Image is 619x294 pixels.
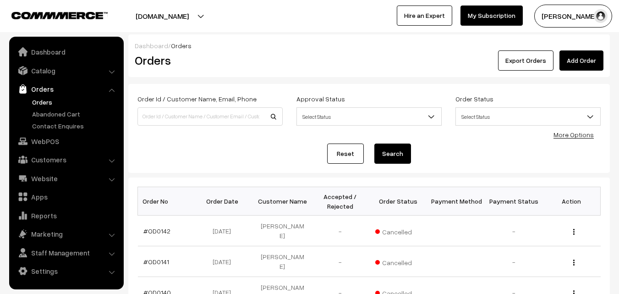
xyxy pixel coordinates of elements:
a: Hire an Expert [397,6,452,26]
th: Order Date [196,187,253,216]
td: [DATE] [196,246,253,277]
label: Order Status [455,94,493,104]
a: Add Order [559,50,603,71]
a: Contact Enquires [30,121,121,131]
a: Staff Management [11,244,121,261]
span: Select Status [455,107,601,126]
button: Search [374,144,411,164]
a: Customers [11,151,121,168]
a: WebPOS [11,133,121,150]
a: Orders [30,97,121,107]
td: - [311,246,369,277]
td: - [485,216,542,246]
a: Reset [327,144,364,164]
h2: Orders [135,53,282,67]
span: Orders [171,42,192,50]
a: Apps [11,189,121,205]
a: Abandoned Cart [30,109,121,119]
label: Approval Status [296,94,345,104]
td: - [311,216,369,246]
a: #OD0141 [143,258,169,266]
img: Menu [573,229,575,235]
a: Dashboard [135,42,168,50]
td: [PERSON_NAME] [253,216,311,246]
img: Menu [573,260,575,266]
a: #OD0142 [143,227,170,235]
a: Dashboard [11,44,121,60]
a: Settings [11,263,121,279]
button: [PERSON_NAME] [534,5,612,28]
th: Order No [138,187,196,216]
a: More Options [553,131,594,139]
a: Reports [11,207,121,224]
img: COMMMERCE [11,12,108,19]
a: Website [11,170,121,187]
th: Customer Name [253,187,311,216]
th: Order Status [369,187,427,216]
span: Select Status [297,109,441,125]
span: Select Status [296,107,442,126]
button: Export Orders [498,50,553,71]
a: COMMMERCE [11,9,92,20]
th: Action [542,187,600,216]
th: Payment Method [427,187,485,216]
a: Orders [11,81,121,97]
td: - [485,246,542,277]
th: Payment Status [485,187,542,216]
span: Select Status [456,109,600,125]
label: Order Id / Customer Name, Email, Phone [137,94,257,104]
a: Catalog [11,62,121,79]
input: Order Id / Customer Name / Customer Email / Customer Phone [137,107,283,126]
span: Cancelled [375,225,421,237]
td: [DATE] [196,216,253,246]
img: user [594,9,608,23]
span: Cancelled [375,255,421,267]
div: / [135,41,603,50]
a: Marketing [11,226,121,242]
button: [DOMAIN_NAME] [104,5,221,28]
td: [PERSON_NAME] [253,246,311,277]
a: My Subscription [460,6,523,26]
th: Accepted / Rejected [311,187,369,216]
